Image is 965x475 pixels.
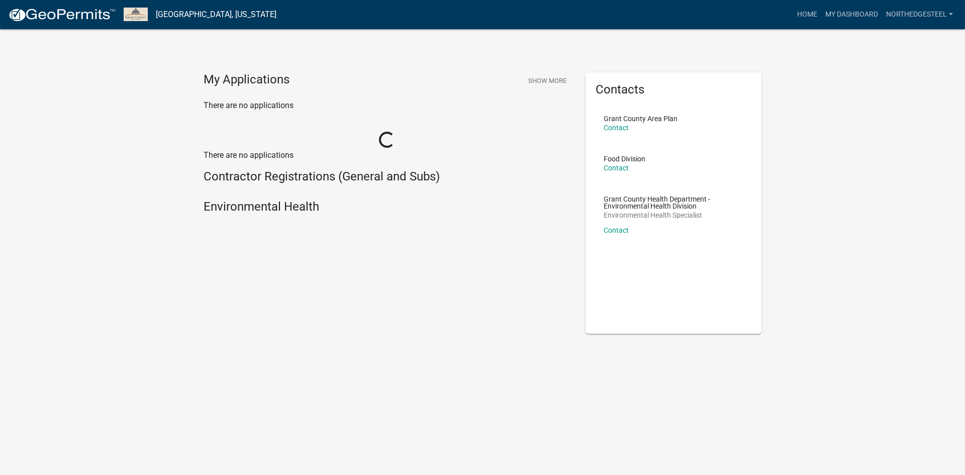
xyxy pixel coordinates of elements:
h5: Contacts [596,82,751,97]
p: Food Division [604,155,645,162]
a: Contact [604,124,629,132]
p: Environmental Health Specialist [604,212,743,219]
button: Show More [524,72,570,89]
p: There are no applications [204,100,570,112]
img: Grant County, Indiana [124,8,148,21]
h4: Contractor Registrations (General and Subs) [204,169,570,184]
a: Contact [604,164,629,172]
p: There are no applications [204,149,570,161]
h4: Environmental Health [204,200,570,214]
h4: My Applications [204,72,289,87]
a: Contact [604,226,629,234]
a: My Dashboard [821,5,882,24]
a: Home [793,5,821,24]
a: NorthedgeSteel [882,5,957,24]
a: [GEOGRAPHIC_DATA], [US_STATE] [156,6,276,23]
p: Grant County Area Plan [604,115,678,122]
p: Grant County Health Department - Environmental Health Division [604,196,743,210]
